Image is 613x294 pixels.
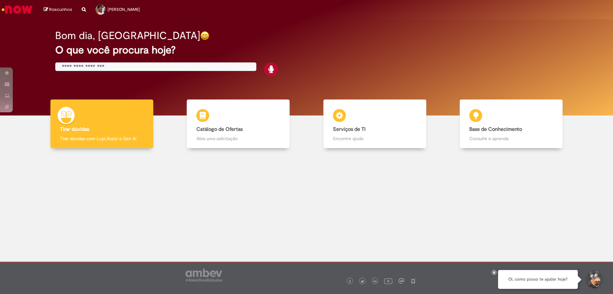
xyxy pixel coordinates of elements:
[443,99,580,148] a: Base de Conhecimento Consulte e aprenda
[306,99,443,148] a: Serviços de TI Encontre ajuda
[333,126,366,132] b: Serviços de TI
[34,99,170,148] a: Tirar dúvidas Tirar dúvidas com Lupi Assist e Gen Ai
[469,135,553,142] p: Consulte e aprenda
[49,6,72,12] span: Rascunhos
[185,269,222,282] img: logo_footer_ambev_rotulo_gray.png
[196,126,243,132] b: Catálogo de Ofertas
[374,280,377,283] img: logo_footer_linkedin.png
[44,7,72,13] a: Rascunhos
[196,135,280,142] p: Abra uma solicitação
[60,135,144,142] p: Tirar dúvidas com Lupi Assist e Gen Ai
[170,99,307,148] a: Catálogo de Ofertas Abra uma solicitação
[108,7,140,12] span: [PERSON_NAME]
[469,126,522,132] b: Base de Conhecimento
[398,278,404,284] img: logo_footer_workplace.png
[584,270,603,289] button: Iniciar Conversa de Suporte
[361,280,364,283] img: logo_footer_twitter.png
[55,30,200,41] h2: Bom dia, [GEOGRAPHIC_DATA]
[348,280,352,283] img: logo_footer_facebook.png
[60,126,89,132] b: Tirar dúvidas
[384,277,392,285] img: logo_footer_youtube.png
[55,44,558,56] h2: O que você procura hoje?
[1,3,34,16] img: ServiceNow
[498,270,578,289] div: Oi, como posso te ajudar hoje?
[410,278,416,284] img: logo_footer_naosei.png
[200,31,209,40] img: happy-face.png
[333,135,417,142] p: Encontre ajuda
